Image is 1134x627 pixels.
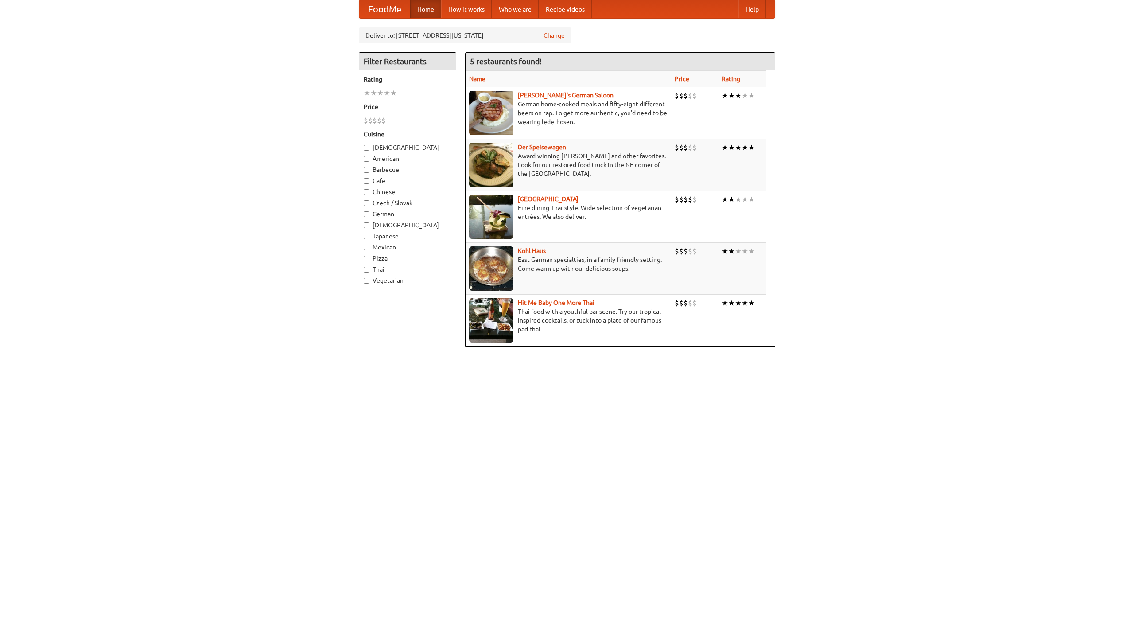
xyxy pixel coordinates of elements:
li: $ [684,246,688,256]
li: $ [692,246,697,256]
a: Who we are [492,0,539,18]
div: Deliver to: [STREET_ADDRESS][US_STATE] [359,27,571,43]
p: East German specialties, in a family-friendly setting. Come warm up with our delicious soups. [469,255,668,273]
li: $ [675,298,679,308]
li: $ [688,91,692,101]
li: ★ [722,195,728,204]
li: ★ [742,195,748,204]
li: $ [675,195,679,204]
ng-pluralize: 5 restaurants found! [470,57,542,66]
a: [GEOGRAPHIC_DATA] [518,195,579,203]
li: ★ [742,91,748,101]
li: $ [679,91,684,101]
a: Name [469,75,485,82]
li: ★ [728,143,735,152]
li: ★ [722,298,728,308]
p: Award-winning [PERSON_NAME] and other favorites. Look for our restored food truck in the NE corne... [469,152,668,178]
input: Japanese [364,234,369,239]
li: $ [692,143,697,152]
li: ★ [735,246,742,256]
h5: Cuisine [364,130,451,139]
li: $ [688,143,692,152]
li: ★ [742,246,748,256]
label: Mexican [364,243,451,252]
li: $ [688,246,692,256]
a: Kohl Haus [518,247,546,254]
li: ★ [370,88,377,98]
li: ★ [377,88,384,98]
li: ★ [735,195,742,204]
a: Hit Me Baby One More Thai [518,299,594,306]
h5: Price [364,102,451,111]
li: $ [679,246,684,256]
input: Thai [364,267,369,273]
li: ★ [748,298,755,308]
input: Vegetarian [364,278,369,284]
a: Price [675,75,689,82]
img: babythai.jpg [469,298,513,343]
li: ★ [384,88,390,98]
a: Help [738,0,766,18]
label: Barbecue [364,165,451,174]
li: ★ [722,91,728,101]
li: ★ [722,246,728,256]
input: Czech / Slovak [364,200,369,206]
li: ★ [364,88,370,98]
label: German [364,210,451,218]
li: $ [679,298,684,308]
li: ★ [722,143,728,152]
li: ★ [390,88,397,98]
h4: Filter Restaurants [359,53,456,70]
label: Vegetarian [364,276,451,285]
li: ★ [748,143,755,152]
a: Der Speisewagen [518,144,566,151]
a: [PERSON_NAME]'s German Saloon [518,92,614,99]
img: esthers.jpg [469,91,513,135]
input: Pizza [364,256,369,261]
li: ★ [748,91,755,101]
li: $ [688,195,692,204]
li: $ [692,91,697,101]
input: Cafe [364,178,369,184]
input: Mexican [364,245,369,250]
input: Barbecue [364,167,369,173]
img: kohlhaus.jpg [469,246,513,291]
label: [DEMOGRAPHIC_DATA] [364,221,451,230]
input: German [364,211,369,217]
img: satay.jpg [469,195,513,239]
input: American [364,156,369,162]
li: ★ [735,91,742,101]
img: speisewagen.jpg [469,143,513,187]
a: Home [410,0,441,18]
li: ★ [728,246,735,256]
li: $ [381,116,386,125]
label: Chinese [364,187,451,196]
a: Recipe videos [539,0,592,18]
li: ★ [735,298,742,308]
li: ★ [735,143,742,152]
label: [DEMOGRAPHIC_DATA] [364,143,451,152]
li: ★ [728,195,735,204]
li: $ [679,195,684,204]
li: ★ [748,195,755,204]
li: $ [364,116,368,125]
li: ★ [742,143,748,152]
p: Fine dining Thai-style. Wide selection of vegetarian entrées. We also deliver. [469,203,668,221]
label: Thai [364,265,451,274]
li: $ [692,195,697,204]
h5: Rating [364,75,451,84]
label: American [364,154,451,163]
label: Japanese [364,232,451,241]
a: FoodMe [359,0,410,18]
label: Pizza [364,254,451,263]
li: $ [675,143,679,152]
input: Chinese [364,189,369,195]
a: Rating [722,75,740,82]
li: $ [377,116,381,125]
li: ★ [728,298,735,308]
